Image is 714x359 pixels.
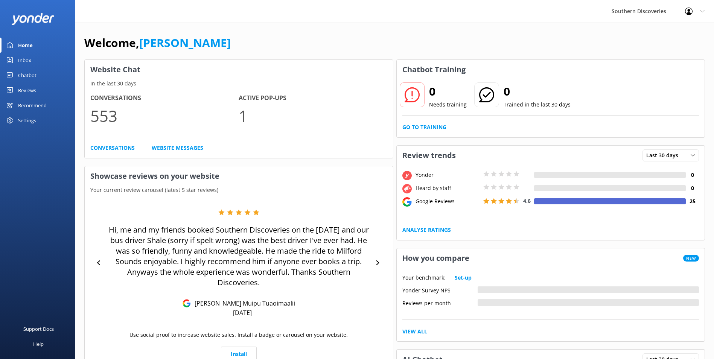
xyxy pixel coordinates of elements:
[84,34,231,52] h1: Welcome,
[33,336,44,351] div: Help
[402,226,451,234] a: Analyse Ratings
[397,60,471,79] h3: Chatbot Training
[414,171,481,179] div: Yonder
[402,123,446,131] a: Go to Training
[18,68,37,83] div: Chatbot
[90,103,239,128] p: 553
[686,184,699,192] h4: 0
[239,93,387,103] h4: Active Pop-ups
[90,93,239,103] h4: Conversations
[402,327,427,336] a: View All
[414,184,481,192] div: Heard by staff
[18,38,33,53] div: Home
[18,98,47,113] div: Recommend
[139,35,231,50] a: [PERSON_NAME]
[85,166,393,186] h3: Showcase reviews on your website
[429,82,467,100] h2: 0
[129,331,348,339] p: Use social proof to increase website sales. Install a badge or carousel on your website.
[90,144,135,152] a: Conversations
[414,197,481,205] div: Google Reviews
[85,186,393,194] p: Your current review carousel (latest 5 star reviews)
[18,53,31,68] div: Inbox
[686,197,699,205] h4: 25
[683,255,699,262] span: New
[455,274,472,282] a: Set-up
[523,197,531,204] span: 4.6
[402,286,478,293] div: Yonder Survey NPS
[18,83,36,98] div: Reviews
[239,103,387,128] p: 1
[233,309,252,317] p: [DATE]
[429,100,467,109] p: Needs training
[504,100,571,109] p: Trained in the last 30 days
[23,321,54,336] div: Support Docs
[183,299,191,307] img: Google Reviews
[397,146,461,165] h3: Review trends
[397,248,475,268] h3: How you compare
[504,82,571,100] h2: 0
[18,113,36,128] div: Settings
[191,299,295,307] p: [PERSON_NAME] Muipu Tuaoimaalii
[402,274,446,282] p: Your benchmark:
[85,60,393,79] h3: Website Chat
[11,13,55,25] img: yonder-white-logo.png
[85,79,393,88] p: In the last 30 days
[646,151,683,160] span: Last 30 days
[402,299,478,306] div: Reviews per month
[152,144,203,152] a: Website Messages
[686,171,699,179] h4: 0
[105,225,372,288] p: Hi, me and my friends booked Southern Discoveries on the [DATE] and our bus driver Shale (sorry i...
